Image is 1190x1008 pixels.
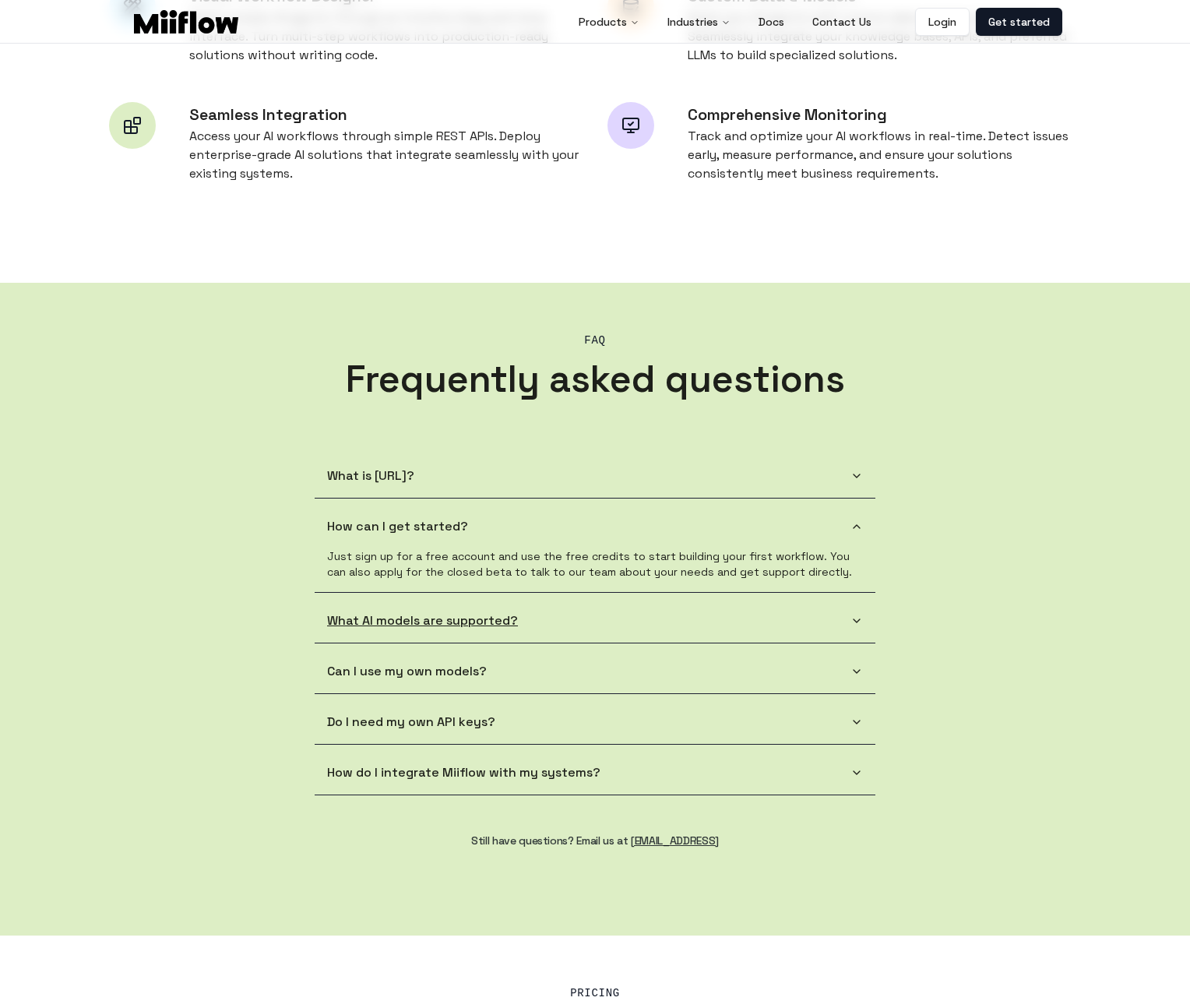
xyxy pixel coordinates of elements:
[746,6,797,37] a: Docs
[688,102,1081,127] h6: Comprehensive Monitoring
[315,505,875,548] button: How can I get started?
[315,599,875,643] button: What AI models are supported?
[109,985,1081,1001] h2: Pricing
[327,549,852,579] span: Just sign up for a free account and use the free credits to start building your first workflow. Y...
[915,8,970,36] a: Login
[315,548,875,592] div: How can I get started?
[109,361,1081,398] h3: Frequently asked questions
[631,834,719,848] a: [EMAIL_ADDRESS]
[800,6,884,37] a: Contact Us
[315,650,875,693] button: Can I use my own models?
[566,6,652,37] button: Products
[315,454,875,498] button: What is [URL]?
[189,127,583,183] p: Access your AI workflows through simple REST APIs. Deploy enterprise-grade AI solutions that inte...
[128,10,245,33] a: Logo
[109,833,1081,848] h4: Still have questions? Email us at
[134,10,238,33] img: Logo
[655,6,743,37] button: Industries
[189,102,583,127] h6: Seamless Integration
[315,700,875,744] button: Do I need my own API keys?
[976,8,1062,36] a: Get started
[566,6,884,37] nav: Main
[315,751,875,795] button: How do I integrate Miiflow with my systems?
[109,333,1081,348] h2: FAQ
[688,127,1081,183] p: Track and optimize your AI workflows in real-time. Detect issues early, measure performance, and ...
